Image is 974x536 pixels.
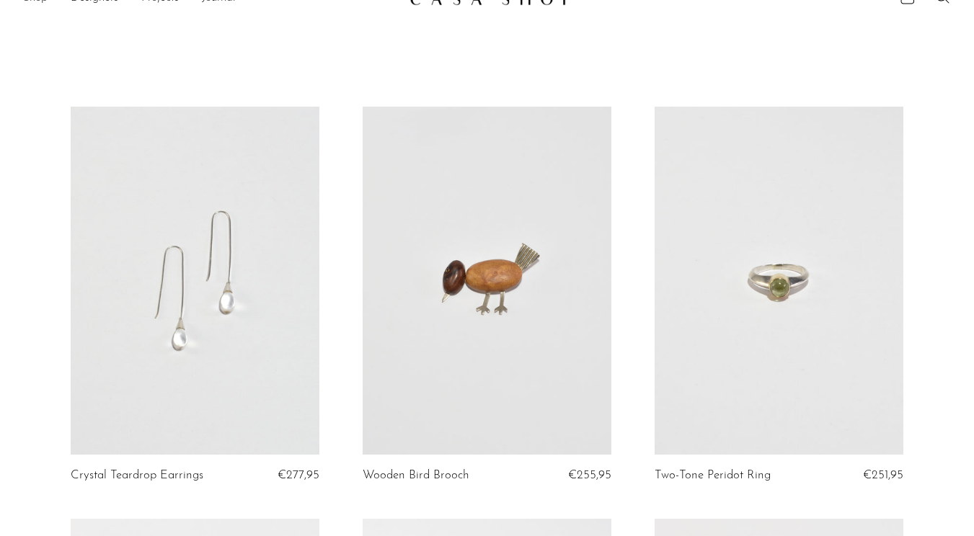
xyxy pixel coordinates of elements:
[278,469,319,481] span: €277,95
[71,469,203,482] a: Crystal Teardrop Earrings
[363,469,469,482] a: Wooden Bird Brooch
[655,469,771,482] a: Two-Tone Peridot Ring
[568,469,611,481] span: €255,95
[863,469,903,481] span: €251,95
